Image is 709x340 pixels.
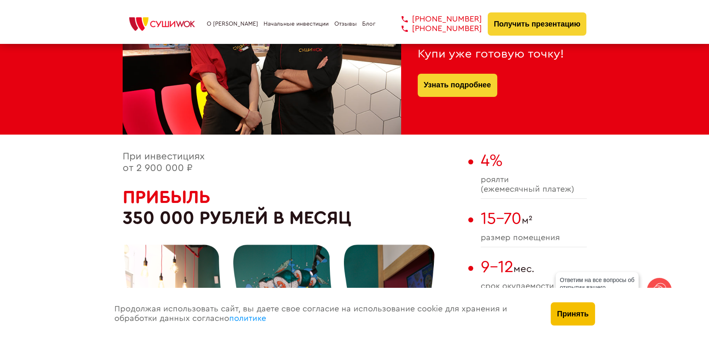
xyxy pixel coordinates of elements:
[481,233,587,243] span: размер помещения
[123,152,205,173] span: При инвестициях от 2 900 000 ₽
[123,15,201,33] img: СУШИWOK
[488,12,587,36] button: Получить презентацию
[106,288,543,340] div: Продолжая использовать сайт, вы даете свое согласие на использование cookie для хранения и обрабо...
[123,187,464,229] h2: 350 000 рублей в месяц
[481,259,513,275] span: 9-12
[229,314,266,323] a: политике
[481,175,587,194] span: роялти (ежемесячный платеж)
[123,188,211,206] span: Прибыль
[481,282,587,291] span: cрок окупаемости
[424,74,491,97] a: Узнать подробнее
[389,14,482,24] a: [PHONE_NUMBER]
[481,152,503,169] span: 4%
[481,209,587,228] span: м²
[481,258,587,277] span: мес.
[334,21,357,27] a: Отзывы
[362,21,375,27] a: Блог
[389,24,482,34] a: [PHONE_NUMBER]
[481,210,522,227] span: 15-70
[551,302,595,326] button: Принять
[207,21,258,27] a: О [PERSON_NAME]
[418,47,570,61] div: Купи уже готовую точку!
[264,21,329,27] a: Начальные инвестиции
[418,74,497,97] button: Узнать подробнее
[556,272,639,303] div: Ответим на все вопросы об открытии вашего [PERSON_NAME]!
